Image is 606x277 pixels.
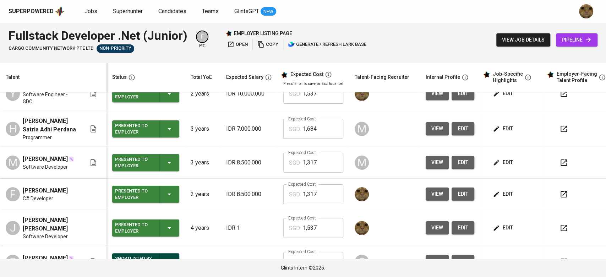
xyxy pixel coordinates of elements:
span: [PERSON_NAME] [PERSON_NAME] [23,216,78,233]
p: SGD [289,159,300,167]
span: C# Developer [23,195,53,202]
span: generate / refresh lark base [288,40,366,49]
span: [PERSON_NAME] [23,155,68,163]
button: view [426,122,449,135]
p: IDR 8.500.000 [226,158,272,167]
p: IDR 10.000.000 [226,89,272,98]
div: Expected Cost [290,71,323,78]
a: Superhunter [113,7,144,16]
span: view job details [502,36,545,44]
button: view job details [496,33,550,47]
img: glints_star.svg [280,71,288,78]
div: Presented to Employer [115,121,153,137]
div: pic [196,31,208,49]
button: copy [256,39,280,50]
div: Expected Salary [226,73,263,82]
img: app logo [55,6,65,17]
div: Sufficient Talents in Pipeline [97,44,134,53]
div: Employer-Facing Talent Profile [557,71,597,83]
div: G [355,255,369,269]
button: edit [491,255,516,268]
div: M [6,156,20,170]
button: edit [452,122,474,135]
img: magic_wand.svg [69,255,74,261]
p: IDR 7.000.000 [226,125,272,133]
div: Presented to Employer [115,220,153,236]
img: ec6c0910-f960-4a00-a8f8-c5744e41279e.jpg [355,87,369,101]
span: [PERSON_NAME] [23,186,68,195]
span: Software Engineer - GDC [23,91,78,105]
button: lark generate / refresh lark base [286,39,368,50]
span: Candidates [158,8,186,15]
span: Teams [202,8,219,15]
p: 2 years [191,257,215,266]
div: Talent-Facing Recruiter [355,73,409,82]
p: SGD [289,190,300,199]
span: view [431,223,443,232]
div: Talent [6,73,20,82]
p: IDR 1 [226,224,272,232]
button: edit [452,87,474,100]
span: Superhunter [113,8,143,15]
div: Internal Profile [426,73,460,82]
button: edit [452,156,474,169]
a: edit [452,221,474,234]
p: 2 years [191,190,215,199]
span: edit [494,190,513,199]
div: H [6,122,20,136]
a: Candidates [158,7,188,16]
span: view [431,257,443,266]
img: ec6c0910-f960-4a00-a8f8-c5744e41279e.jpg [355,221,369,235]
span: [PERSON_NAME] Satria Adhi Perdana [23,117,78,134]
p: SGD [289,224,300,233]
p: IDR 8.000.000 [226,257,272,266]
p: employer listing page [234,30,292,37]
div: Job-Specific Highlights [493,71,523,83]
div: F [6,187,20,201]
div: Total YoE [191,73,212,82]
button: edit [491,87,516,100]
span: NEW [261,8,276,15]
span: edit [494,223,513,232]
span: edit [494,124,513,133]
p: 2 years [191,89,215,98]
button: view [426,87,449,100]
span: Non-Priority [97,45,134,52]
p: SGD [289,258,300,266]
p: 3 years [191,125,215,133]
div: Y [6,87,20,101]
a: edit [452,255,474,268]
div: Presented to Employer [115,186,153,202]
button: open [225,39,250,50]
p: Press 'Enter' to save, or 'Esc' to cancel [283,81,343,86]
span: edit [494,158,513,167]
span: Programmer [23,134,52,141]
button: Presented to Employer [112,120,179,137]
button: view [426,255,449,268]
a: pipeline [556,33,597,47]
span: Software Developer [23,163,68,170]
p: SGD [289,125,300,134]
div: Presented to Employer [115,155,153,170]
div: J [6,221,20,235]
button: Presented to Employer [112,85,179,102]
span: edit [457,124,469,133]
a: Teams [202,7,220,16]
img: glints_star.svg [483,71,490,78]
img: Glints Star [225,30,232,37]
button: edit [491,122,516,135]
span: edit [494,89,513,98]
a: edit [452,188,474,201]
a: Superpoweredapp logo [9,6,65,17]
div: Superpowered [9,7,54,16]
img: ec6c0910-f960-4a00-a8f8-c5744e41279e.jpg [579,4,593,18]
img: glints_star.svg [547,71,554,78]
span: Jobs [84,8,97,15]
button: view [426,188,449,201]
img: ec6c0910-f960-4a00-a8f8-c5744e41279e.jpg [355,187,369,201]
span: view [431,158,443,167]
span: view [431,124,443,133]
